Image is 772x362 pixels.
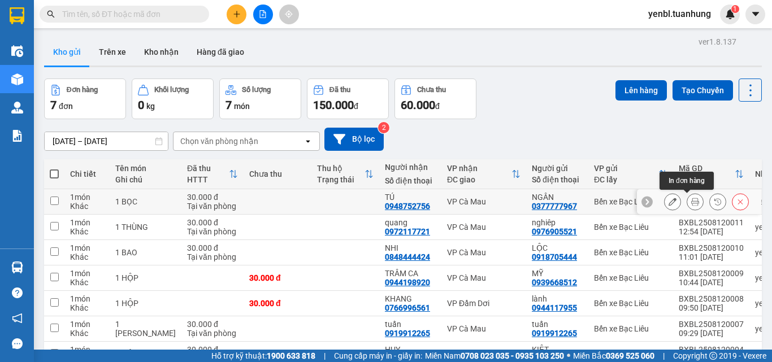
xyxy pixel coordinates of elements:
div: Trạng thái [317,175,365,184]
div: 1 món [70,320,104,329]
div: Chưa thu [417,86,446,94]
div: 0377777967 [532,202,577,211]
div: quang [385,218,436,227]
button: Số lượng7món [219,78,301,119]
div: 1 món [70,345,104,354]
div: 0972117721 [385,227,430,236]
span: notification [12,313,23,324]
div: Bến xe Bạc Liêu [594,324,667,333]
th: Toggle SortBy [673,159,749,189]
div: VP Cà Mau [447,350,521,359]
span: 7 [50,98,57,112]
div: Sửa đơn hàng [664,193,681,210]
th: Toggle SortBy [588,159,673,189]
div: 30.000 đ [187,345,238,354]
div: 1 món [70,269,104,278]
button: Khối lượng0kg [132,78,214,119]
span: Miền Bắc [573,350,654,362]
span: đơn [59,102,73,111]
span: ⚪️ [567,354,570,358]
input: Select a date range. [45,132,168,150]
div: Khác [70,329,104,338]
div: NGÂN [532,193,583,202]
div: TÚ [385,193,436,202]
div: VP Cà Mau [447,324,521,333]
span: yenbl.tuanhung [639,7,720,21]
div: 0944198920 [385,278,430,287]
input: Tìm tên, số ĐT hoặc mã đơn [62,8,196,20]
img: warehouse-icon [11,45,23,57]
svg: open [303,137,313,146]
div: 30.000 đ [187,193,238,202]
div: ĐC giao [447,175,511,184]
div: 12:54 [DATE] [679,227,744,236]
div: VP Cà Mau [447,273,521,282]
img: warehouse-icon [11,102,23,114]
div: KHANG [385,294,436,303]
button: Kho nhận [135,38,188,66]
strong: 1900 633 818 [267,351,315,360]
span: message [12,338,23,349]
span: aim [285,10,293,18]
span: copyright [709,352,717,360]
span: kg [146,102,155,111]
div: Người nhận [385,163,436,172]
button: Kho gửi [44,38,90,66]
div: 1 món [70,193,104,202]
div: Khác [70,278,104,287]
span: 7 [225,98,232,112]
div: BXBL2508120007 [679,320,744,329]
div: Tại văn phòng [187,329,238,338]
div: Số điện thoại [385,176,436,185]
div: Tên món [115,164,176,173]
div: Đơn hàng [67,86,98,94]
span: đ [435,102,440,111]
div: Tại văn phòng [187,252,238,261]
button: Hàng đã giao [188,38,253,66]
div: Khác [70,252,104,261]
strong: 0369 525 060 [606,351,654,360]
img: warehouse-icon [11,73,23,85]
div: Số điện thoại [532,175,583,184]
div: 30.000 đ [249,273,306,282]
div: ĐC lấy [594,175,658,184]
strong: 0708 023 035 - 0935 103 250 [461,351,564,360]
div: 1 HỘP [115,299,176,308]
div: Tại văn phòng [187,227,238,236]
div: 09:50 [DATE] [679,303,744,312]
img: icon-new-feature [725,9,735,19]
div: Bến xe Bạc Liêu [594,223,667,232]
span: 0 [138,98,144,112]
div: Người gửi [532,164,583,173]
div: VP Cà Mau [447,223,521,232]
button: plus [227,5,246,24]
div: Ghi chú [115,175,176,184]
div: BXBL2508120010 [679,243,744,252]
div: BXBL2508120008 [679,294,744,303]
button: Đã thu150.000đ [307,78,389,119]
sup: 2 [378,122,389,133]
div: Khác [70,303,104,312]
div: 1 BAO [115,248,176,257]
span: question-circle [12,287,23,298]
div: 1 món [70,294,104,303]
div: TRÂM CA [385,269,436,278]
div: Chưa thu [249,169,306,178]
button: aim [279,5,299,24]
div: Khối lượng [154,86,189,94]
div: 1 HỘP [115,350,176,359]
div: 0976905521 [532,227,577,236]
th: Toggle SortBy [311,159,379,189]
img: solution-icon [11,130,23,142]
div: Đã thu [187,164,229,173]
div: 30.000 đ [187,218,238,227]
div: VP nhận [447,164,511,173]
div: lành [532,294,583,303]
img: warehouse-icon [11,261,23,273]
div: BXBL2508120009 [679,269,744,278]
button: file-add [253,5,273,24]
div: Chọn văn phòng nhận [180,136,258,147]
span: search [47,10,55,18]
div: 0919912265 [385,329,430,338]
div: VP Cà Mau [447,248,521,257]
